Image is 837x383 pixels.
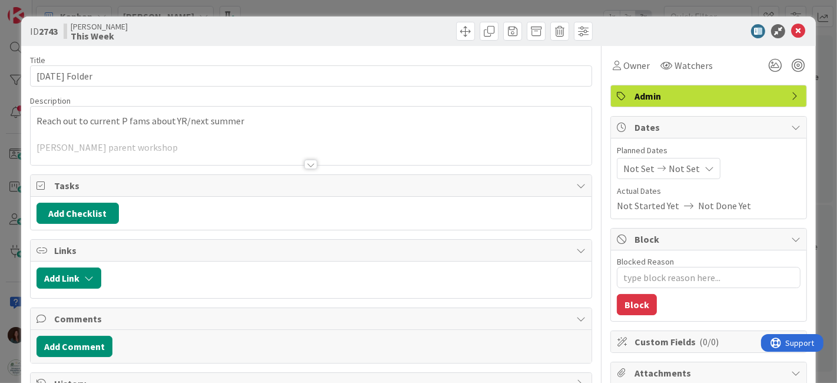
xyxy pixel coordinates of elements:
[36,203,119,224] button: Add Checklist
[25,2,54,16] span: Support
[669,161,700,176] span: Not Set
[675,58,713,72] span: Watchers
[698,199,751,213] span: Not Done Yet
[71,22,128,31] span: [PERSON_NAME]
[623,161,655,176] span: Not Set
[623,58,650,72] span: Owner
[39,25,58,37] b: 2743
[617,144,801,157] span: Planned Dates
[30,24,58,38] span: ID
[635,120,785,134] span: Dates
[30,65,593,87] input: type card name here...
[635,232,785,246] span: Block
[36,114,586,128] p: Reach out to current P fams about YR/next summer
[617,256,674,267] label: Blocked Reason
[617,185,801,197] span: Actual Dates
[54,243,571,257] span: Links
[71,31,128,41] b: This Week
[54,312,571,326] span: Comments
[36,268,101,289] button: Add Link
[617,294,657,315] button: Block
[635,366,785,380] span: Attachments
[635,335,785,349] span: Custom Fields
[699,336,719,348] span: ( 0/0 )
[30,95,71,106] span: Description
[36,336,112,357] button: Add Comment
[30,55,45,65] label: Title
[617,199,679,213] span: Not Started Yet
[635,89,785,103] span: Admin
[54,179,571,193] span: Tasks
